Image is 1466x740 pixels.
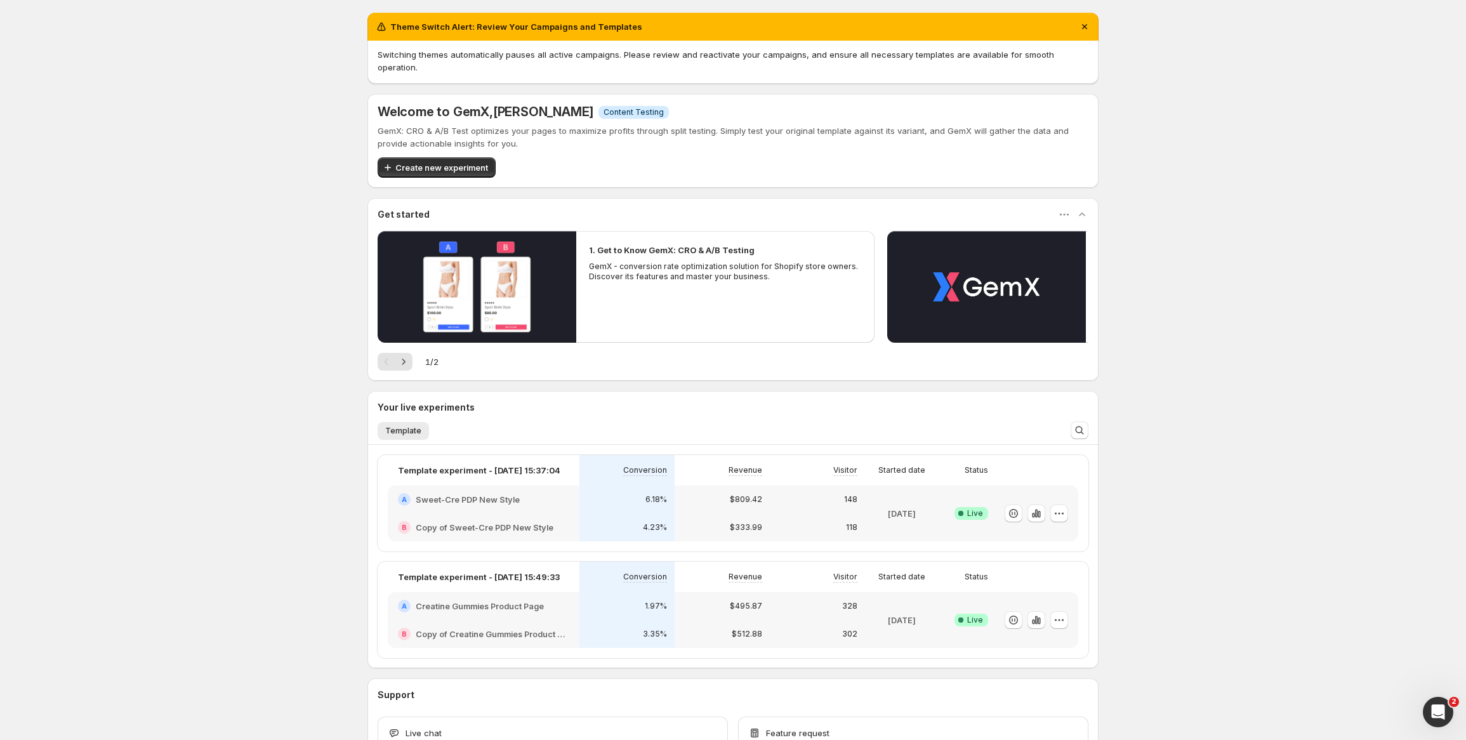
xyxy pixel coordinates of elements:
span: Content Testing [604,107,664,117]
span: Switching themes automatically pauses all active campaigns. Please review and reactivate your cam... [378,50,1054,72]
h2: Creatine Gummies Product Page [416,600,544,612]
p: 302 [842,629,857,639]
span: Create new experiment [395,161,488,174]
h2: Theme Switch Alert: Review Your Campaigns and Templates [390,20,642,33]
h2: 1. Get to Know GemX: CRO & A/B Testing [589,244,755,256]
button: Dismiss notification [1076,18,1093,36]
p: 148 [844,494,857,505]
h2: Copy of Creatine Gummies Product Page [416,628,569,640]
span: Feature request [766,727,829,739]
p: 118 [846,522,857,532]
button: Play video [887,231,1086,343]
p: $333.99 [730,522,762,532]
p: 328 [842,601,857,611]
p: Template experiment - [DATE] 15:49:33 [398,571,560,583]
p: [DATE] [888,507,916,520]
p: Conversion [623,572,667,582]
p: Status [965,465,988,475]
h2: Copy of Sweet-Cre PDP New Style [416,521,553,534]
p: $512.88 [732,629,762,639]
span: Live [967,508,983,519]
p: GemX - conversion rate optimization solution for Shopify store owners. Discover its features and ... [589,261,862,282]
span: Live chat [406,727,442,739]
p: $809.42 [730,494,762,505]
h3: Get started [378,208,430,221]
p: 3.35% [643,629,667,639]
h2: A [402,602,407,610]
p: Started date [878,572,925,582]
iframe: Intercom live chat [1423,697,1453,727]
h2: A [402,496,407,503]
h2: B [402,524,407,531]
span: , [PERSON_NAME] [489,104,593,119]
p: 6.18% [645,494,667,505]
h3: Support [378,689,414,701]
button: Create new experiment [378,157,496,178]
button: Search and filter results [1071,421,1088,439]
span: Live [967,615,983,625]
p: Started date [878,465,925,475]
p: $495.87 [730,601,762,611]
p: Status [965,572,988,582]
p: GemX: CRO & A/B Test optimizes your pages to maximize profits through split testing. Simply test ... [378,124,1088,150]
p: [DATE] [888,614,916,626]
p: 4.23% [643,522,667,532]
button: Play video [378,231,576,343]
p: Revenue [729,572,762,582]
span: Template [385,426,421,436]
button: Next [395,353,413,371]
p: Visitor [833,465,857,475]
h2: Sweet-Cre PDP New Style [416,493,520,506]
p: Revenue [729,465,762,475]
span: 2 [1449,697,1459,707]
h2: B [402,630,407,638]
span: 1 / 2 [425,355,439,368]
nav: Pagination [378,353,413,371]
p: 1.97% [645,601,667,611]
p: Conversion [623,465,667,475]
p: Template experiment - [DATE] 15:37:04 [398,464,560,477]
p: Visitor [833,572,857,582]
h3: Your live experiments [378,401,475,414]
h5: Welcome to GemX [378,104,593,119]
